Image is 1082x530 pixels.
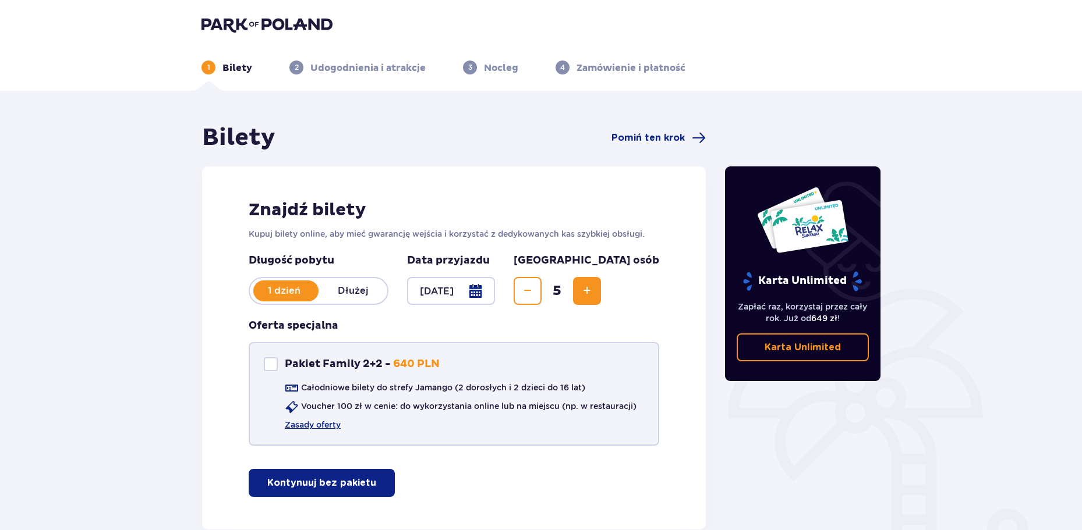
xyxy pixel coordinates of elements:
p: Zapłać raz, korzystaj przez cały rok. Już od ! [737,301,869,324]
span: Pomiń ten krok [611,131,685,144]
p: 4 [560,62,565,73]
p: Pakiet Family 2+2 - [285,357,391,371]
p: Kontynuuj bez pakietu [267,476,376,489]
p: Udogodnienia i atrakcje [310,62,426,74]
button: Kontynuuj bez pakietu [249,469,395,497]
p: Data przyjazdu [407,254,490,268]
img: Park of Poland logo [201,16,333,33]
h2: Znajdź bilety [249,199,659,221]
p: 2 [295,62,299,73]
p: 1 [207,62,210,73]
p: Karta Unlimited [742,271,863,291]
button: Decrease [514,277,542,305]
p: 640 PLN [393,357,440,371]
p: Kupuj bilety online, aby mieć gwarancję wejścia i korzystać z dedykowanych kas szybkiej obsługi. [249,228,659,240]
p: Długość pobytu [249,254,388,268]
span: 5 [544,282,571,300]
a: Zasady oferty [285,419,341,431]
button: Increase [573,277,601,305]
p: Bilety [222,62,252,74]
span: 649 zł [811,314,837,323]
p: Zamówienie i płatność [577,62,685,74]
p: Karta Unlimited [765,341,841,354]
a: Pomiń ten krok [611,131,706,145]
p: Voucher 100 zł w cenie: do wykorzystania online lub na miejscu (np. w restauracji) [301,400,637,412]
p: [GEOGRAPHIC_DATA] osób [514,254,659,268]
p: Nocleg [484,62,518,74]
p: 1 dzień [250,284,319,297]
p: Całodniowe bilety do strefy Jamango (2 dorosłych i 2 dzieci do 16 lat) [301,382,585,393]
a: Karta Unlimited [737,333,869,361]
p: Dłużej [319,284,387,297]
p: 3 [468,62,472,73]
h1: Bilety [202,123,275,152]
p: Oferta specjalna [249,319,338,333]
